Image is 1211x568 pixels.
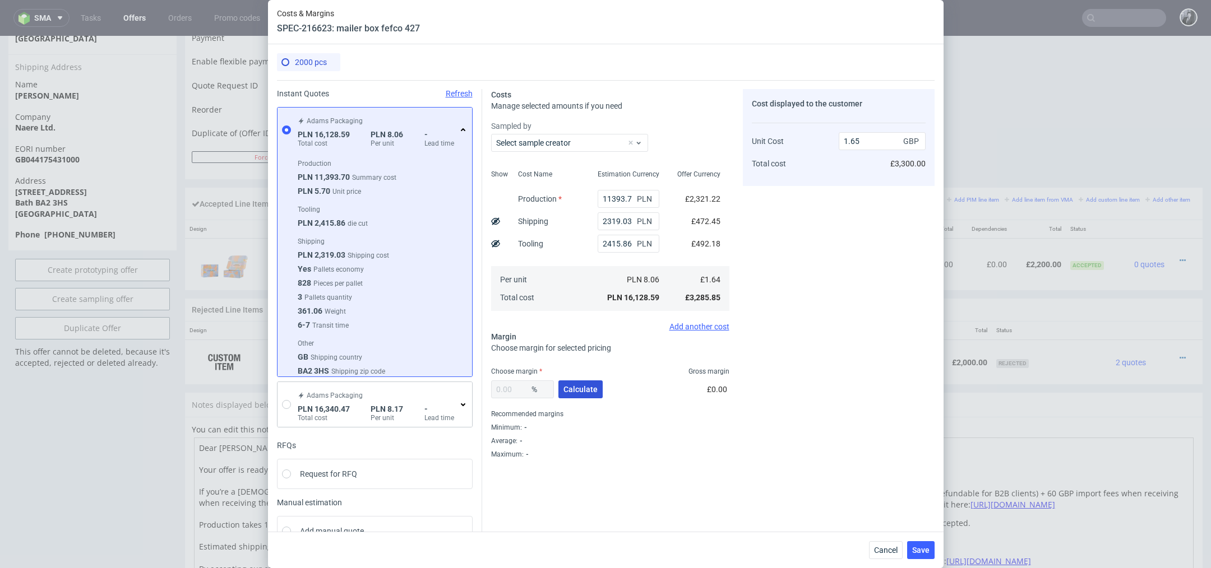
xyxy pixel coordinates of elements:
strong: GB044175431000 [15,118,80,129]
a: Create sampling offer [15,252,170,274]
div: - [522,423,527,432]
span: 828 [298,278,311,287]
strong: Bath BA2 3HS [15,161,68,172]
span: £2,321.22 [685,194,720,203]
small: Add custom line item [1079,161,1140,167]
label: Per unit [371,139,403,148]
span: Accepted Line Items [192,164,272,173]
th: Total [908,286,992,304]
label: Shipping country [308,353,362,361]
span: Offer Currency [677,170,720,179]
span: PLN 8.06 [627,275,659,284]
label: Total cost [298,139,350,148]
span: Adams Packaging [307,117,363,125]
span: PLN 8.17 [371,404,403,413]
span: - [424,130,454,139]
span: Adams Packaging [307,391,363,400]
td: 2000 [627,304,679,348]
th: Net Total [739,286,824,304]
button: Cancel [869,541,903,559]
span: PLN 8.06 [371,130,403,139]
span: 3 [298,292,302,301]
label: Lead time [424,139,454,148]
th: Name [390,286,627,304]
span: PLN 16,340.47 [298,404,350,413]
div: Instant Quotes [277,89,473,98]
a: Duplicate Offer [15,281,170,304]
span: Rejected Line Items [192,269,263,278]
span: Choose margin for selected pricing [491,343,611,352]
div: Average : [491,434,729,448]
label: Production [518,194,562,203]
span: £1.64 [700,275,720,284]
label: Pallets quantity [302,294,352,301]
td: £0.00 [958,203,1012,255]
span: Cancel [874,546,898,554]
a: Create prototyping offer [15,223,170,245]
span: Request for RFQ [300,468,357,479]
td: £2,000.00 [908,304,992,348]
span: 0 quotes [1134,224,1164,233]
span: Save [912,546,930,554]
th: Status [992,286,1075,304]
th: Net Total [903,184,958,203]
strong: [PERSON_NAME] [15,54,79,65]
span: GB [298,352,308,361]
label: Per unit [371,413,403,422]
td: £2,000.00 [739,304,824,348]
label: Tooling [518,239,543,248]
span: Refresh [446,89,473,98]
span: Source: [395,334,441,342]
span: Address [15,139,170,151]
td: £2,200.00 [903,203,958,255]
input: 0.00 [598,235,659,253]
div: Minimum : [491,421,729,434]
th: Total [1011,184,1066,203]
span: PLN [635,213,657,229]
span: Manual estimation [277,498,473,507]
span: Costs & Margins [277,9,420,18]
header: Other [298,339,463,352]
label: Select sample creator [496,138,571,147]
span: SPEC- 216091 [688,225,729,234]
div: - [517,436,523,445]
span: Accepted [1070,225,1104,234]
input: 0.00 [598,190,659,208]
span: £472.45 [691,217,720,226]
td: £1.10 [865,203,903,255]
span: Calculate [563,385,598,393]
header: Production [298,159,463,173]
label: Unit price [330,188,361,195]
td: £2,200.00 [1011,203,1066,255]
span: 2 quotes [1116,322,1146,331]
strong: [GEOGRAPHIC_DATA] [15,173,97,183]
header: Tooling [298,205,463,218]
div: Maximum : [491,448,729,459]
div: Boxesflow • Custom [395,309,623,343]
input: Save [616,115,677,127]
span: Cost displayed to the customer [752,99,862,108]
span: £0.00 [707,385,727,394]
th: ID [322,286,390,304]
span: Estimation Currency [598,170,659,179]
strong: Naere Ltd. [15,86,56,97]
div: - [524,450,529,459]
img: Hokodo [290,21,299,30]
span: Gross margin [688,367,729,376]
span: mailer box fefco 427 [395,310,465,321]
button: Save [907,541,935,559]
th: Dependencies [958,184,1012,203]
th: LIID [273,184,309,203]
span: PLN 16,128.59 [607,293,659,302]
span: 361.06 [298,306,322,315]
td: 2000 [832,203,865,255]
span: Per unit [500,275,527,284]
header: SPEC-216623: mailer box fefco 427 [277,22,420,35]
small: Add line item from VMA [1005,161,1073,167]
label: Shipping zip code [329,367,385,375]
strong: Phone [PHONE_NUMBER] [15,193,115,204]
label: Weight [322,308,346,315]
th: Design [185,184,273,203]
span: 6-7 [298,320,310,329]
span: £3,300.00 [890,159,926,168]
